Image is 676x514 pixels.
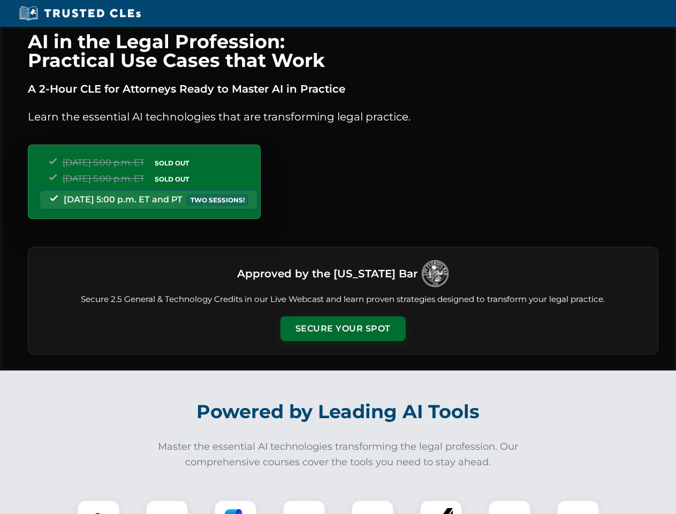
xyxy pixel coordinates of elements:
h2: Powered by Leading AI Tools [42,393,635,430]
p: Learn the essential AI technologies that are transforming legal practice. [28,108,658,125]
span: SOLD OUT [151,173,193,185]
span: SOLD OUT [151,157,193,169]
img: Logo [422,260,449,287]
span: [DATE] 5:00 p.m. ET [63,157,145,168]
button: Secure Your Spot [280,316,406,341]
p: Secure 2.5 General & Technology Credits in our Live Webcast and learn proven strategies designed ... [41,293,645,306]
p: Master the essential AI technologies transforming the legal profession. Our comprehensive courses... [151,439,526,470]
img: Trusted CLEs [16,5,144,21]
h3: Approved by the [US_STATE] Bar [237,264,417,283]
h1: AI in the Legal Profession: Practical Use Cases that Work [28,32,658,70]
p: A 2-Hour CLE for Attorneys Ready to Master AI in Practice [28,80,658,97]
span: [DATE] 5:00 p.m. ET [63,173,145,184]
